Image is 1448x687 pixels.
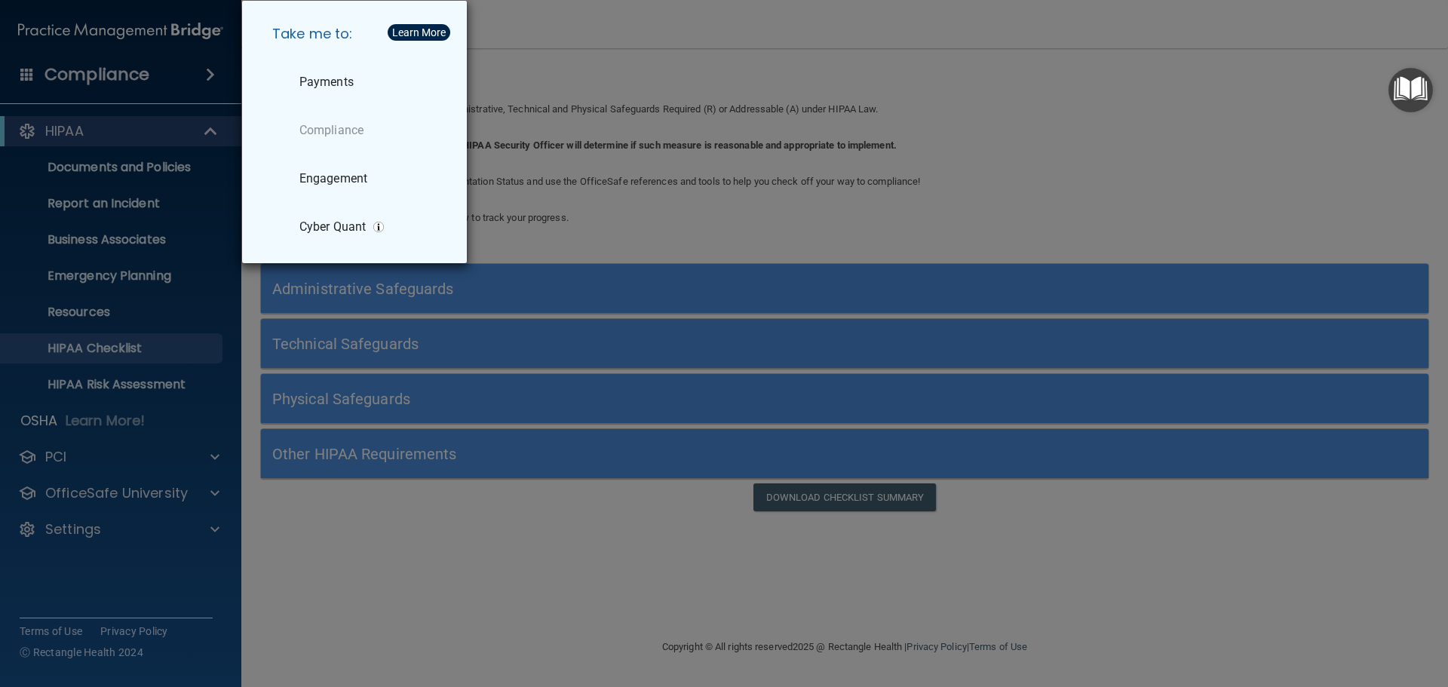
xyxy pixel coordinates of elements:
div: Learn More [392,27,446,38]
button: Open Resource Center [1388,68,1433,112]
a: Engagement [260,158,455,200]
p: Engagement [299,171,367,186]
a: Payments [260,61,455,103]
h5: Take me to: [260,13,455,55]
a: Compliance [260,109,455,152]
a: Cyber Quant [260,206,455,248]
button: Learn More [388,24,450,41]
p: Payments [299,75,354,90]
p: Cyber Quant [299,219,366,235]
